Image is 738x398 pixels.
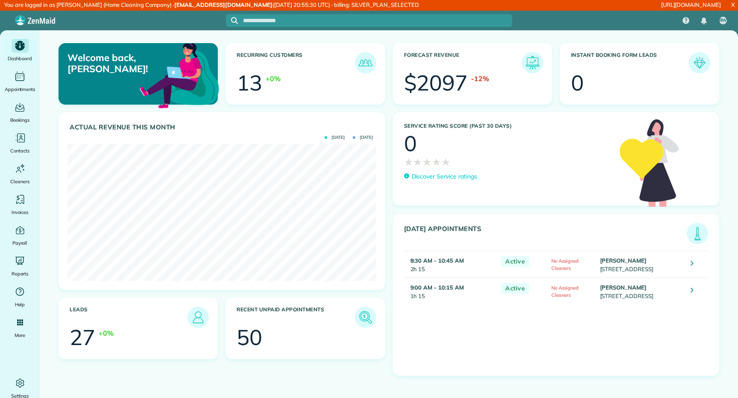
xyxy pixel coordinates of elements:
div: +0% [266,73,281,84]
p: Discover Service ratings [412,172,477,181]
span: ★ [441,154,451,170]
nav: Main [676,11,738,30]
span: Contacts [10,146,29,155]
span: No Assigned Cleaners [551,258,579,271]
div: 27 [70,327,95,348]
a: Invoices [3,193,36,217]
h3: Forecast Revenue [404,52,522,73]
a: Payroll [3,223,36,247]
img: icon_form_leads-04211a6a04a5b2264e4ee56bc0799ec3eb69b7e499cbb523a139df1d13a81ae0.png [691,54,708,71]
img: icon_todays_appointments-901f7ab196bb0bea1936b74009e4eb5ffbc2d2711fa7634e0d609ed5ef32b18b.png [689,225,706,242]
span: RW [719,17,727,24]
p: Welcome back, [PERSON_NAME]! [67,52,167,75]
span: More [15,331,25,339]
span: Reports [12,269,29,278]
strong: [PERSON_NAME] [600,284,647,291]
img: icon_forecast_revenue-8c13a41c7ed35a8dcfafea3cbb826a0462acb37728057bba2d056411b612bbbe.png [524,54,541,71]
div: Notifications [695,12,713,30]
span: ★ [404,154,413,170]
td: 1h 15 [404,278,497,305]
h3: Instant Booking Form Leads [571,52,689,73]
span: ★ [413,154,422,170]
span: ★ [422,154,432,170]
span: Bookings [10,116,30,124]
span: Appointments [5,85,35,94]
img: icon_recurring_customers-cf858462ba22bcd05b5a5880d41d6543d210077de5bb9ebc9590e49fd87d84ed.png [357,54,374,71]
span: Invoices [12,208,29,217]
a: Cleaners [3,162,36,186]
strong: [EMAIL_ADDRESS][DOMAIN_NAME] [174,1,272,8]
div: +0% [99,328,114,338]
div: -12% [471,73,489,84]
span: Active [501,256,529,267]
h3: Recurring Customers [237,52,354,73]
img: icon_leads-1bed01f49abd5b7fead27621c3d59655bb73ed531f8eeb49469d10e621d6b896.png [190,309,207,326]
h3: Actual Revenue this month [70,123,376,131]
span: Cleaners [10,177,29,186]
span: Active [501,283,529,294]
a: Contacts [3,131,36,155]
a: Help [3,285,36,309]
svg: Focus search [231,17,238,24]
a: Discover Service ratings [404,172,477,181]
span: ★ [432,154,441,170]
h3: [DATE] Appointments [404,225,687,244]
a: Reports [3,254,36,278]
span: No Assigned Cleaners [551,285,579,298]
button: Focus search [226,17,238,24]
td: 2h 15 [404,251,497,278]
div: $2097 [404,72,468,94]
strong: 9:00 AM - 10:15 AM [410,284,464,291]
a: Appointments [3,70,36,94]
strong: [PERSON_NAME] [600,257,647,264]
h3: Recent unpaid appointments [237,307,354,328]
a: Bookings [3,100,36,124]
span: Help [15,300,25,309]
div: 0 [404,133,417,154]
td: [STREET_ADDRESS] [598,278,685,305]
span: [DATE] [325,135,345,140]
a: Dashboard [3,39,36,63]
strong: 8:30 AM - 10:45 AM [410,257,464,264]
h3: Leads [70,307,187,328]
div: 50 [237,327,262,348]
a: [URL][DOMAIN_NAME] [661,1,721,8]
span: Payroll [12,239,28,247]
h3: Service Rating score (past 30 days) [404,123,612,129]
div: 13 [237,72,262,94]
img: icon_unpaid_appointments-47b8ce3997adf2238b356f14209ab4cced10bd1f174958f3ca8f1d0dd7fffeee.png [357,309,374,326]
span: [DATE] [353,135,373,140]
td: [STREET_ADDRESS] [598,251,685,278]
span: Dashboard [8,54,32,63]
img: dashboard_welcome-42a62b7d889689a78055ac9021e634bf52bae3f8056760290aed330b23ab8690.png [138,33,221,116]
div: 0 [571,72,584,94]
